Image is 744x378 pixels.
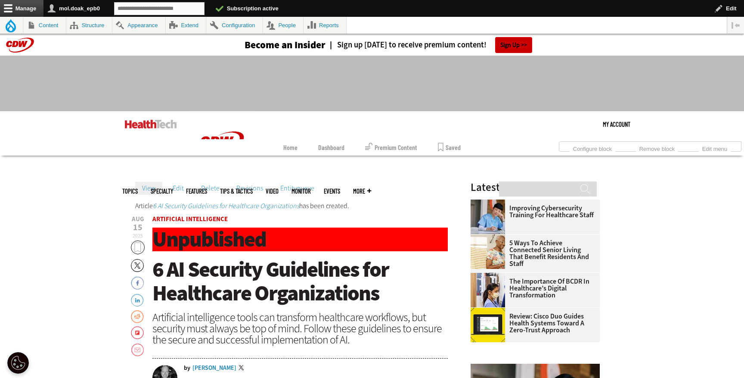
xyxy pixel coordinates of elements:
a: People [263,17,304,34]
a: Events [324,188,340,194]
img: Networking Solutions for Senior Living [471,234,505,269]
div: Artificial intelligence tools can transform healthcare workflows, but security must always be top... [152,312,448,345]
a: Tips & Tactics [220,188,253,194]
a: Dashboard [318,139,344,156]
a: Edit menu [699,143,731,153]
a: Improving Cybersecurity Training for Healthcare Staff [471,205,595,219]
button: Open Preferences [7,352,29,374]
a: Review: Cisco Duo Guides Health Systems Toward a Zero-Trust Approach [471,313,595,334]
a: Doctors reviewing tablet [471,273,509,280]
span: by [184,365,190,371]
a: [PERSON_NAME] [192,365,236,371]
button: Vertical orientation [727,17,744,34]
a: Appearance [112,17,165,34]
a: My Account [603,111,630,137]
a: MonITor [291,188,311,194]
a: Saved [438,139,461,156]
a: The Importance of BCDR in Healthcare’s Digital Transformation [471,278,595,299]
img: nurse studying on computer [471,200,505,234]
a: Structure [66,17,112,34]
span: 2025 [133,232,143,239]
a: Extend [166,17,206,34]
span: 15 [131,223,145,232]
a: Sign up [DATE] to receive premium content! [325,41,487,49]
div: Cookie Settings [7,352,29,374]
a: Remove block [636,143,678,153]
a: 6 AI Security Guidelines for Healthcare Organizations [153,201,299,210]
a: CDW [190,168,254,177]
h3: Become an Insider [245,40,325,50]
a: Twitter [239,365,246,372]
img: Cisco Duo [471,308,505,342]
a: Configure block [570,143,615,153]
a: Reports [304,17,346,34]
a: Artificial Intelligence [152,215,228,223]
a: Premium Content [365,139,417,156]
a: Sign Up [495,37,532,53]
img: Home [190,111,254,175]
span: Aug [131,216,145,222]
a: Content [23,17,66,34]
a: Video [266,188,279,194]
div: Status message [135,203,448,209]
a: Home [283,139,298,156]
h1: Unpublished [152,228,448,251]
span: Specialty [151,188,173,194]
div: User menu [603,111,630,137]
a: nurse studying on computer [471,200,509,206]
h3: Latest Articles [471,182,600,193]
a: Features [186,188,207,194]
a: Cisco Duo [471,308,509,315]
a: 5 Ways to Achieve Connected Senior Living That Benefit Residents and Staff [471,240,595,267]
span: More [353,188,371,194]
span: 6 AI Security Guidelines for Healthcare Organizations [152,255,389,307]
img: Home [125,120,177,128]
a: Become an Insider [212,40,325,50]
span: Topics [122,188,138,194]
img: Doctors reviewing tablet [471,273,505,307]
a: Networking Solutions for Senior Living [471,234,509,241]
a: Configuration [206,17,262,34]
